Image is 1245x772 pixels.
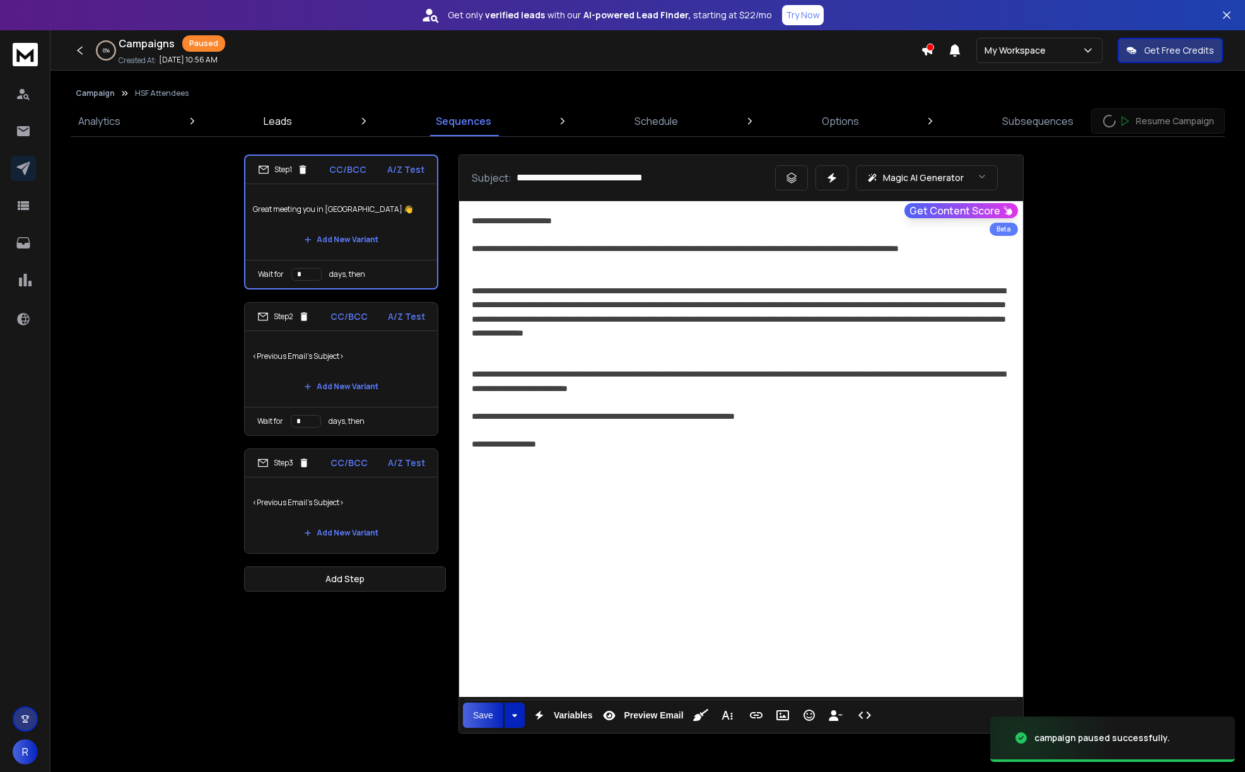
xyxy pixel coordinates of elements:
p: Wait for [257,416,283,426]
p: Leads [264,114,292,129]
button: Emoticons [797,703,821,728]
div: Step 1 [258,164,308,175]
p: Subsequences [1002,114,1073,129]
a: Sequences [428,106,499,136]
p: CC/BCC [330,457,368,469]
p: My Workspace [985,44,1051,57]
a: Subsequences [995,106,1081,136]
strong: AI-powered Lead Finder, [583,9,691,21]
p: <Previous Email's Subject> [252,339,430,374]
strong: verified leads [485,9,545,21]
button: Add New Variant [294,520,389,546]
button: Add New Variant [294,227,389,252]
a: Schedule [627,106,686,136]
p: days, then [329,416,365,426]
p: Sequences [436,114,491,129]
a: Leads [256,106,300,136]
button: Insert Unsubscribe Link [824,703,848,728]
div: Step 2 [257,311,310,322]
p: Try Now [786,9,820,21]
a: Analytics [71,106,128,136]
p: days, then [329,269,365,279]
span: Variables [551,710,595,721]
button: Code View [853,703,877,728]
button: Insert Link (⌘K) [744,703,768,728]
button: Preview Email [597,703,686,728]
p: Get Free Credits [1144,44,1214,57]
p: <Previous Email's Subject> [252,485,430,520]
button: Magic AI Generator [856,165,998,190]
li: Step3CC/BCCA/Z Test<Previous Email's Subject>Add New Variant [244,448,438,554]
a: Options [814,106,867,136]
button: R [13,739,38,764]
p: Analytics [78,114,120,129]
button: Add New Variant [294,374,389,399]
div: Beta [990,223,1018,236]
p: Wait for [258,269,284,279]
button: More Text [715,703,739,728]
div: Step 3 [257,457,310,469]
div: Paused [182,35,225,52]
p: CC/BCC [329,163,366,176]
p: A/Z Test [388,457,425,469]
p: Great meeting you in [GEOGRAPHIC_DATA] 👋 [253,192,430,227]
button: Try Now [782,5,824,25]
p: Magic AI Generator [883,172,964,184]
p: Get only with our starting at $22/mo [448,9,772,21]
button: Add Step [244,566,446,592]
p: [DATE] 10:56 AM [159,55,218,65]
p: Subject: [472,170,511,185]
button: Save [463,703,503,728]
p: CC/BCC [330,310,368,323]
button: Campaign [76,88,115,98]
p: Schedule [634,114,678,129]
p: 0 % [103,47,110,54]
button: Get Content Score [904,203,1018,218]
li: Step1CC/BCCA/Z TestGreat meeting you in [GEOGRAPHIC_DATA] 👋Add New VariantWait fordays, then [244,155,438,289]
p: Created At: [119,56,156,66]
button: Get Free Credits [1118,38,1223,63]
button: Clean HTML [689,703,713,728]
li: Step2CC/BCCA/Z Test<Previous Email's Subject>Add New VariantWait fordays, then [244,302,438,436]
h1: Campaigns [119,36,175,51]
img: logo [13,43,38,66]
span: Preview Email [621,710,686,721]
div: campaign paused successfully. [1034,732,1170,744]
p: HSF Attendees [135,88,189,98]
p: A/Z Test [388,310,425,323]
p: Options [822,114,859,129]
button: Insert Image (⌘P) [771,703,795,728]
button: Variables [527,703,595,728]
p: A/Z Test [387,163,424,176]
